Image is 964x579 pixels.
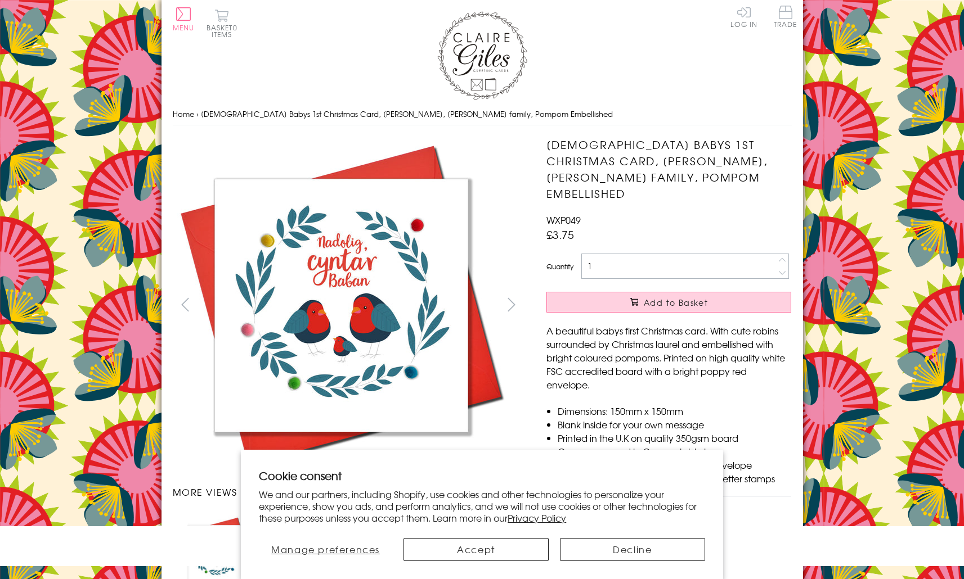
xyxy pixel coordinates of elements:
[207,9,237,38] button: Basket0 items
[403,538,549,561] button: Accept
[196,108,199,119] span: ›
[546,227,574,242] span: £3.75
[558,418,791,431] li: Blank inside for your own message
[173,485,524,499] h3: More views
[259,488,705,523] p: We and our partners, including Shopify, use cookies and other technologies to personalize your ex...
[546,292,791,313] button: Add to Basket
[271,542,380,556] span: Manage preferences
[558,431,791,445] li: Printed in the U.K on quality 350gsm board
[173,7,195,31] button: Menu
[546,137,791,201] h1: [DEMOGRAPHIC_DATA] Babys 1st Christmas Card, [PERSON_NAME], [PERSON_NAME] family, Pompom Embellished
[546,213,581,227] span: WXP049
[259,468,705,483] h2: Cookie consent
[172,137,510,474] img: Welsh Babys 1st Christmas Card, Nadolig Llawen, Robin family, Pompom Embellished
[546,261,573,272] label: Quantity
[558,404,791,418] li: Dimensions: 150mm x 150mm
[774,6,797,30] a: Trade
[259,538,392,561] button: Manage preferences
[437,11,527,100] img: Claire Giles Greetings Cards
[508,511,566,524] a: Privacy Policy
[560,538,705,561] button: Decline
[644,297,708,308] span: Add to Basket
[730,6,757,28] a: Log In
[173,22,195,33] span: Menu
[558,445,791,458] li: Comes wrapped in Compostable bag
[173,108,194,119] a: Home
[173,103,792,126] nav: breadcrumbs
[201,108,613,119] span: [DEMOGRAPHIC_DATA] Babys 1st Christmas Card, [PERSON_NAME], [PERSON_NAME] family, Pompom Embellished
[499,292,524,317] button: next
[546,324,791,391] p: A beautiful babys first Christmas card. With cute robins surrounded by Christmas laurel and embel...
[774,6,797,28] span: Trade
[173,292,198,317] button: prev
[524,137,862,474] img: Welsh Babys 1st Christmas Card, Nadolig Llawen, Robin family, Pompom Embellished
[212,22,237,39] span: 0 items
